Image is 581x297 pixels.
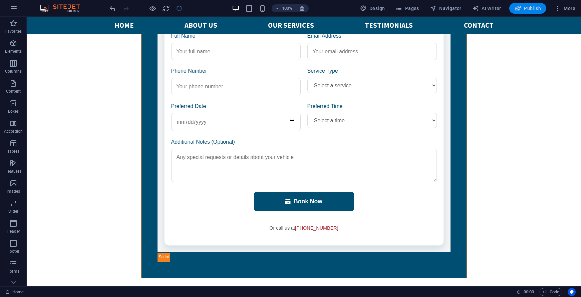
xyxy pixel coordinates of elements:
[6,89,21,94] p: Content
[272,4,295,12] button: 100%
[162,5,170,12] i: Reload page
[5,49,22,54] p: Elements
[393,3,421,14] button: Pages
[517,288,534,296] h6: Session time
[524,288,534,296] span: 00 00
[540,288,562,296] button: Code
[472,5,501,12] span: AI Writer
[38,4,88,12] img: Editor Logo
[162,4,170,12] button: reload
[7,229,20,234] p: Header
[4,129,23,134] p: Accordion
[357,3,388,14] div: Design (Ctrl+Alt+Y)
[554,5,575,12] span: More
[5,288,24,296] a: Click to cancel selection. Double-click to open Pages
[109,5,116,12] i: Undo: Change text (Ctrl+Z)
[568,288,576,296] button: Usercentrics
[7,189,20,194] p: Images
[552,3,578,14] button: More
[357,3,388,14] button: Design
[430,5,462,12] span: Navigator
[528,289,529,294] span: :
[8,209,19,214] p: Slider
[7,149,19,154] p: Tables
[5,69,22,74] p: Columns
[360,5,385,12] span: Design
[108,4,116,12] button: undo
[509,3,546,14] button: Publish
[7,249,19,254] p: Footer
[515,5,541,12] span: Publish
[543,288,559,296] span: Code
[8,109,19,114] p: Boxes
[395,5,419,12] span: Pages
[470,3,504,14] button: AI Writer
[149,4,157,12] button: Click here to leave preview mode and continue editing
[7,269,19,274] p: Forms
[282,4,292,12] h6: 100%
[299,5,305,11] i: On resize automatically adjust zoom level to fit chosen device.
[5,169,21,174] p: Features
[5,29,22,34] p: Favorites
[427,3,464,14] button: Navigator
